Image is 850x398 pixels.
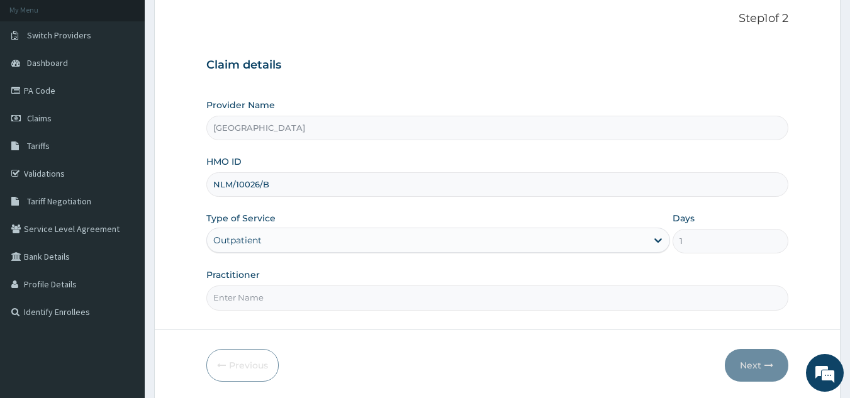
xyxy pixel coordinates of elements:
[206,285,789,310] input: Enter Name
[27,57,68,69] span: Dashboard
[673,212,695,224] label: Days
[206,349,279,382] button: Previous
[27,30,91,41] span: Switch Providers
[206,212,276,224] label: Type of Service
[206,99,275,111] label: Provider Name
[725,349,788,382] button: Next
[213,234,262,246] div: Outpatient
[206,12,789,26] p: Step 1 of 2
[206,172,789,197] input: Enter HMO ID
[27,113,52,124] span: Claims
[206,155,242,168] label: HMO ID
[206,58,789,72] h3: Claim details
[27,140,50,152] span: Tariffs
[27,196,91,207] span: Tariff Negotiation
[206,268,260,281] label: Practitioner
